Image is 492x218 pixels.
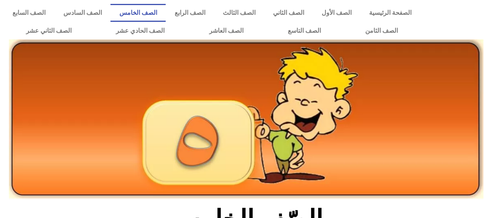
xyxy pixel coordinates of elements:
a: الصف العاشر [187,22,266,40]
a: الصف الحادي عشر [94,22,187,40]
a: الصف الخامس [110,4,166,22]
a: الصف التاسع [266,22,343,40]
a: الصف الرابع [166,4,214,22]
a: الصف الأول [313,4,360,22]
a: الصف الثاني عشر [4,22,94,40]
a: الصف الثاني [264,4,313,22]
a: الصف السادس [54,4,110,22]
a: الصفحة الرئيسية [360,4,420,22]
a: الصف الثامن [343,22,420,40]
a: الصف الثالث [214,4,264,22]
a: الصف السابع [4,4,54,22]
